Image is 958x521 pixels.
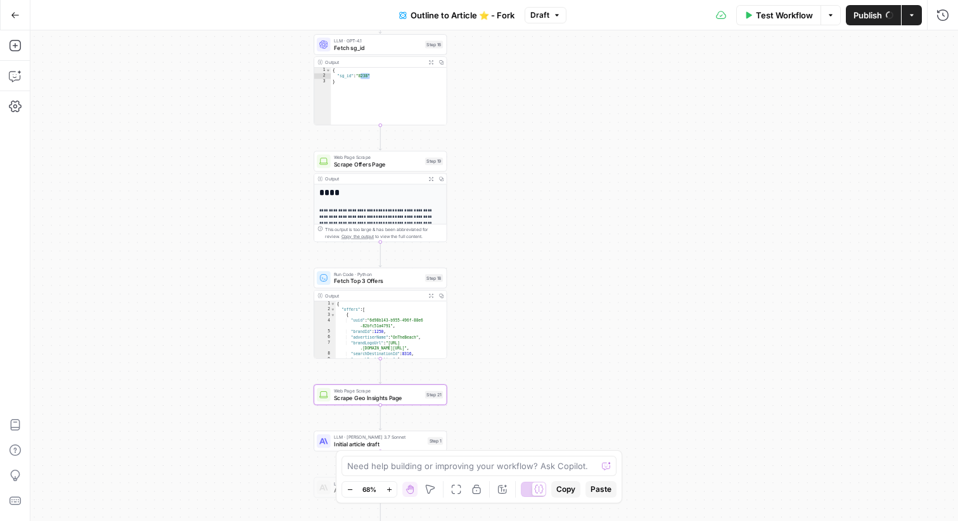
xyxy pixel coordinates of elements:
div: Web Page ScrapeScrape Geo Insights PageStep 21 [314,384,447,405]
span: Run Code · Python [334,271,421,278]
span: Scrape Geo Insights Page [334,393,421,402]
div: 1 [314,68,331,73]
div: Output [325,292,423,299]
g: Edge from step_18 to step_21 [379,359,381,384]
button: Test Workflow [736,5,821,25]
div: LLM · [PERSON_NAME] 3.7 SonnetArticle editsStep 4 [314,477,447,498]
button: Paste [585,481,616,498]
span: Outline to Article ⭐️ - Fork [411,9,514,22]
span: Web Page Scrape [334,387,421,394]
span: 68% [362,484,376,494]
div: Step 19 [425,158,443,165]
div: 8 [314,351,336,357]
div: Step 18 [425,274,443,282]
span: Paste [591,484,611,495]
div: 3 [314,312,336,318]
div: 4 [314,318,336,329]
span: Copy [556,484,575,495]
span: LLM · [PERSON_NAME] 3.7 Sonnet [334,434,424,441]
g: Edge from step_21 to step_1 [379,405,381,430]
span: Toggle code folding, rows 2 through 692 [331,307,335,313]
button: Outline to Article ⭐️ - Fork [392,5,522,25]
g: Edge from step_15 to step_16 [379,8,381,33]
span: Scrape Offers Page [334,160,421,169]
div: 2 [314,307,336,313]
div: Step 16 [425,41,443,48]
span: Fetch sg_id [334,43,421,52]
span: Toggle code folding, rows 1 through 3 [326,68,330,73]
div: Step 1 [428,437,443,445]
span: Initial article draft [334,440,424,449]
span: LLM · [PERSON_NAME] 3.7 Sonnet [334,480,423,487]
div: 3 [314,79,331,85]
span: Toggle code folding, rows 3 through 232 [331,312,335,318]
span: Article edits [334,486,423,495]
div: 2 [314,73,331,79]
span: Publish [853,9,882,22]
span: Web Page Scrape [334,154,421,161]
span: LLM · GPT-4.1 [334,37,421,44]
div: Output [325,59,423,66]
div: 6 [314,335,336,341]
g: Edge from step_16 to step_19 [379,125,381,150]
span: Draft [530,9,549,21]
div: 9 [314,357,336,363]
button: Draft [525,7,566,23]
div: LLM · GPT-4.1Fetch sg_idStep 16Output{ "sg_id":"8238"} [314,34,447,125]
g: Edge from step_19 to step_18 [379,242,381,267]
div: LLM · [PERSON_NAME] 3.7 SonnetInitial article draftStep 1 [314,430,447,451]
button: Copy [551,481,580,498]
div: 1 [314,301,336,307]
span: Test Workflow [756,9,813,22]
div: Step 21 [425,391,443,398]
span: Copy the output [342,234,374,239]
div: 7 [314,340,336,351]
div: 5 [314,329,336,335]
div: This output is too large & has been abbreviated for review. to view the full content. [325,226,443,240]
button: Publish [846,5,901,25]
span: Toggle code folding, rows 9 through 41 [331,357,335,363]
div: Run Code · PythonFetch Top 3 OffersStep 18Output{ "offers":[ { "uuid":"6d98b143-b955-496f-88e6 -8... [314,268,447,359]
span: Fetch Top 3 Offers [334,277,421,286]
span: Toggle code folding, rows 1 through 693 [331,301,335,307]
div: Output [325,175,423,182]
